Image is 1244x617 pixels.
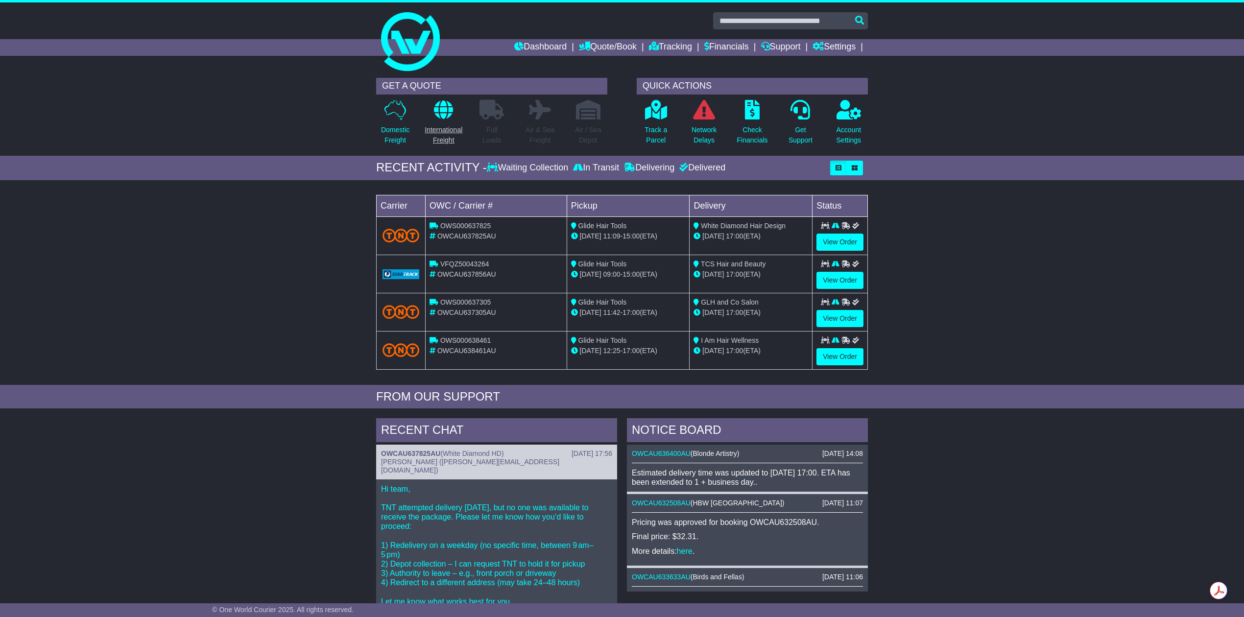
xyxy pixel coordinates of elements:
div: Delivered [677,163,725,173]
div: [DATE] 14:08 [822,450,863,458]
span: 11:09 [603,232,621,240]
a: OWCAU633633AU [632,573,691,581]
p: Full Loads [479,125,504,145]
p: Account Settings [837,125,861,145]
span: OWCAU637825AU [437,232,496,240]
span: Glide Hair Tools [578,222,627,230]
div: RECENT ACTIVITY - [376,161,487,175]
td: Pickup [567,195,690,216]
img: TNT_Domestic.png [383,343,419,356]
div: NOTICE BOARD [627,418,868,445]
p: Track a Parcel [645,125,667,145]
div: FROM OUR SUPPORT [376,390,868,404]
a: Support [761,39,801,56]
a: View Order [816,234,863,251]
div: (ETA) [694,231,808,241]
div: (ETA) [694,269,808,280]
div: - (ETA) [571,346,686,356]
span: White Diamond Hair Design [701,222,786,230]
div: Estimated delivery time was updated to [DATE] 17:00. ETA has been extended to 1 + business day.. [632,468,863,487]
p: Network Delays [692,125,717,145]
img: TNT_Domestic.png [383,305,419,318]
span: 17:00 [726,308,743,316]
a: DomesticFreight [381,99,410,151]
span: VFQZ50043264 [440,260,489,268]
p: Air & Sea Freight [526,125,554,145]
div: ( ) [632,573,863,581]
img: GetCarrierServiceLogo [383,269,419,279]
span: 15:00 [622,232,640,240]
a: OWCAU632508AU [632,499,691,507]
a: Tracking [649,39,692,56]
div: GET A QUOTE [376,78,607,95]
div: Waiting Collection [487,163,571,173]
img: TNT_Domestic.png [383,229,419,242]
span: OWCAU637856AU [437,270,496,278]
span: OWCAU638461AU [437,347,496,355]
p: Check Financials [737,125,768,145]
span: White Diamond HD [443,450,502,457]
p: Pricing was approved for booking OWCAU632508AU. [632,518,863,527]
span: 17:00 [726,232,743,240]
div: ( ) [632,499,863,507]
span: OWS000638461 [440,336,491,344]
a: OWCAU637825AU [381,450,440,457]
a: View Order [816,272,863,289]
span: GLH and Co Salon [701,298,759,306]
p: More details: . [632,546,863,556]
span: © One World Courier 2025. All rights reserved. [212,606,354,614]
span: 17:00 [622,308,640,316]
span: [DATE] [580,270,601,278]
span: OWCAU637305AU [437,308,496,316]
div: [DATE] 11:06 [822,573,863,581]
span: [DATE] [702,270,724,278]
span: 11:42 [603,308,621,316]
p: Domestic Freight [381,125,409,145]
span: Glide Hair Tools [578,336,627,344]
a: Financials [704,39,749,56]
a: Settings [813,39,856,56]
p: Air / Sea Depot [575,125,601,145]
span: 17:00 [726,347,743,355]
span: [DATE] [580,347,601,355]
span: Glide Hair Tools [578,298,627,306]
span: 12:25 [603,347,621,355]
a: View Order [816,348,863,365]
span: Glide Hair Tools [578,260,627,268]
span: Birds and Fellas [693,573,742,581]
span: 15:00 [622,270,640,278]
a: Quote/Book [579,39,637,56]
div: In Transit [571,163,622,173]
span: [DATE] [702,232,724,240]
div: - (ETA) [571,269,686,280]
div: [DATE] 11:07 [822,499,863,507]
div: Delivering [622,163,677,173]
p: International Freight [425,125,462,145]
a: here [677,547,693,555]
td: Status [813,195,868,216]
a: InternationalFreight [424,99,463,151]
div: (ETA) [694,308,808,318]
span: OWS000637825 [440,222,491,230]
a: Dashboard [514,39,567,56]
div: ( ) [632,450,863,458]
a: GetSupport [788,99,813,151]
a: AccountSettings [836,99,862,151]
span: OWS000637305 [440,298,491,306]
p: Final price: $32.31. [632,532,863,541]
a: OWCAU636400AU [632,450,691,457]
span: HBW [GEOGRAPHIC_DATA] [693,499,782,507]
span: 17:00 [726,270,743,278]
span: Blonde Artistry [693,450,737,457]
a: NetworkDelays [691,99,717,151]
div: [DATE] 17:56 [572,450,612,458]
div: - (ETA) [571,231,686,241]
a: Track aParcel [644,99,668,151]
span: TCS Hair and Beauty [701,260,766,268]
p: Get Support [789,125,813,145]
div: RECENT CHAT [376,418,617,445]
span: [DATE] [580,232,601,240]
span: [DATE] [702,347,724,355]
span: [DATE] [702,308,724,316]
td: OWC / Carrier # [426,195,567,216]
